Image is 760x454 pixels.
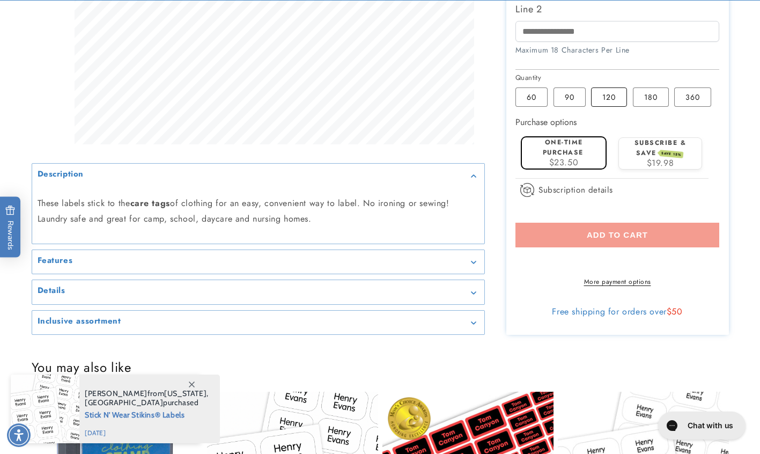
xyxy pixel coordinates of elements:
[543,137,584,157] label: One-time purchase
[32,280,484,304] summary: Details
[38,255,73,266] h2: Features
[633,87,669,107] label: 180
[32,163,484,187] summary: Description
[85,389,209,407] span: from , purchased
[85,407,209,421] span: Stick N' Wear Stikins® Labels
[647,157,674,169] span: $19.98
[634,138,687,158] label: Subscribe & save
[587,230,648,240] span: Add to cart
[538,184,613,196] span: Subscription details
[591,87,627,107] label: 120
[515,45,719,56] div: Maximum 18 Characters Per Line
[38,169,84,179] h2: Description
[515,116,577,128] label: Purchase options
[38,196,479,227] p: These labels stick to the of clothing for an easy, convenient way to label. No ironing or sewing!...
[38,316,121,327] h2: Inclusive assortment
[515,223,719,247] button: Add to cart
[672,305,682,318] span: 50
[32,250,484,274] summary: Features
[32,311,484,335] summary: Inclusive assortment
[549,156,579,169] span: $23.50
[653,408,749,443] iframe: Gorgias live chat messenger
[32,359,729,376] h2: You may also like
[38,285,65,296] h2: Details
[7,423,31,447] div: Accessibility Menu
[659,150,683,159] span: SAVE 15%
[667,305,672,318] span: $
[515,72,542,83] legend: Quantity
[515,1,719,18] label: Line 2
[130,197,170,209] strong: care tags
[515,87,548,107] label: 60
[515,277,719,287] a: More payment options
[9,368,136,400] iframe: Sign Up via Text for Offers
[674,87,711,107] label: 360
[5,206,16,250] span: Rewards
[85,398,163,407] span: [GEOGRAPHIC_DATA]
[85,428,209,438] span: [DATE]
[554,87,586,107] label: 90
[515,306,719,317] div: Free shipping for orders over
[164,389,206,398] span: [US_STATE]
